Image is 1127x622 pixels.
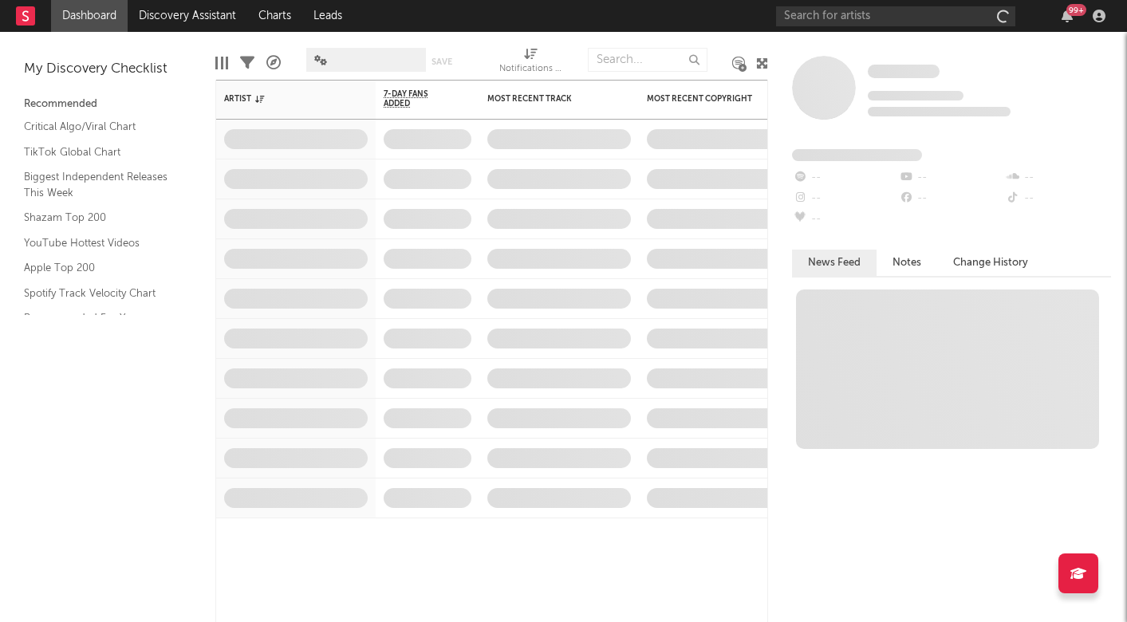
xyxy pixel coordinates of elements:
[487,94,607,104] div: Most Recent Track
[868,107,1011,116] span: 0 fans last week
[24,144,175,161] a: TikTok Global Chart
[792,149,922,161] span: Fans Added by Platform
[776,6,1015,26] input: Search for artists
[588,48,707,72] input: Search...
[224,94,344,104] div: Artist
[240,40,254,86] div: Filters
[24,60,191,79] div: My Discovery Checklist
[24,285,175,302] a: Spotify Track Velocity Chart
[499,60,563,79] div: Notifications (Artist)
[499,40,563,86] div: Notifications (Artist)
[792,250,877,276] button: News Feed
[792,167,898,188] div: --
[937,250,1044,276] button: Change History
[868,65,940,78] span: Some Artist
[24,309,175,327] a: Recommended For You
[898,167,1004,188] div: --
[1066,4,1086,16] div: 99 +
[792,188,898,209] div: --
[877,250,937,276] button: Notes
[215,40,228,86] div: Edit Columns
[24,95,191,114] div: Recommended
[898,188,1004,209] div: --
[24,234,175,252] a: YouTube Hottest Videos
[266,40,281,86] div: A&R Pipeline
[1062,10,1073,22] button: 99+
[647,94,766,104] div: Most Recent Copyright
[24,209,175,226] a: Shazam Top 200
[868,91,963,100] span: Tracking Since: [DATE]
[792,209,898,230] div: --
[868,64,940,80] a: Some Artist
[384,89,447,108] span: 7-Day Fans Added
[24,168,175,201] a: Biggest Independent Releases This Week
[24,118,175,136] a: Critical Algo/Viral Chart
[24,259,175,277] a: Apple Top 200
[1005,167,1111,188] div: --
[1005,188,1111,209] div: --
[431,57,452,66] button: Save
